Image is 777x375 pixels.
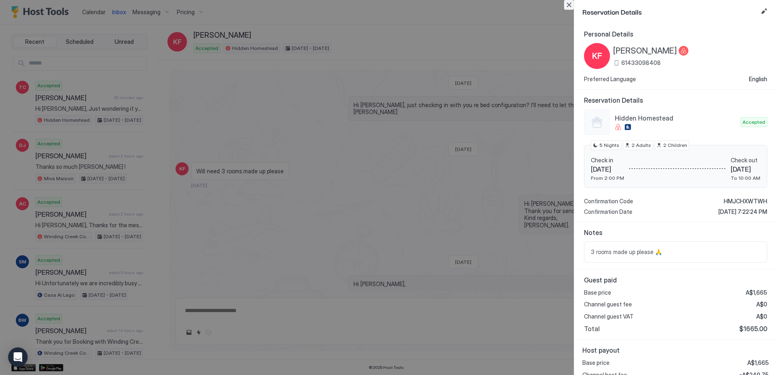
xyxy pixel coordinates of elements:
[749,75,767,83] span: English
[731,165,760,173] span: [DATE]
[591,175,624,181] span: From 2:00 PM
[731,157,760,164] span: Check out
[746,289,767,296] span: A$1,665
[582,359,610,366] span: Base price
[584,96,767,104] span: Reservation Details
[759,6,769,16] button: Edit reservation
[718,208,767,216] span: [DATE] 7:22:24 PM
[731,175,760,181] span: To 10:00 AM
[621,59,661,67] span: 61433098408
[632,142,651,149] span: 2 Adults
[584,325,600,333] span: Total
[582,6,757,17] span: Reservation Details
[584,198,633,205] span: Confirmation Code
[584,75,636,83] span: Preferred Language
[584,276,767,284] span: Guest paid
[584,30,767,38] span: Personal Details
[8,347,28,367] div: Open Intercom Messenger
[739,325,767,333] span: $1665.00
[584,228,767,237] span: Notes
[584,301,632,308] span: Channel guest fee
[582,346,769,354] span: Host payout
[584,313,634,320] span: Channel guest VAT
[591,248,760,256] span: 3 rooms made up please 🙏
[756,301,767,308] span: A$0
[747,359,769,366] span: A$1,665
[742,119,765,126] span: Accepted
[592,50,602,62] span: KF
[591,157,624,164] span: Check in
[584,208,632,216] span: Confirmation Date
[613,46,677,56] span: [PERSON_NAME]
[591,165,624,173] span: [DATE]
[663,142,687,149] span: 2 Children
[756,313,767,320] span: A$0
[599,142,619,149] span: 5 Nights
[584,289,611,296] span: Base price
[724,198,767,205] span: HMJCHXWTWH
[615,114,737,122] span: Hidden Homestead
